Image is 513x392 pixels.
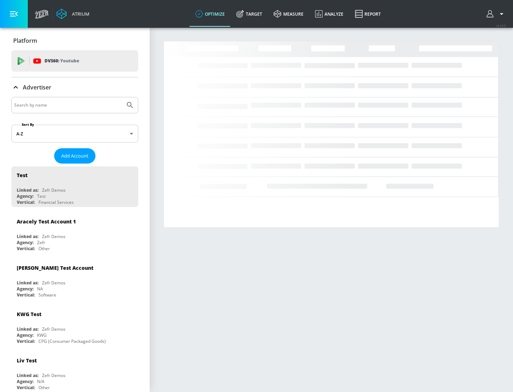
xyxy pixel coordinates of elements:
[11,259,138,300] div: [PERSON_NAME] Test AccountLinked as:Zefr DemosAgency:NAVertical:Software
[38,246,50,252] div: Other
[42,233,66,239] div: Zefr Demos
[13,37,37,45] p: Platform
[17,246,35,252] div: Vertical:
[11,77,138,97] div: Advertiser
[37,332,47,338] div: KWG
[230,1,268,27] a: Target
[38,385,50,391] div: Other
[56,9,89,19] a: Atrium
[17,357,37,364] div: Liv Test
[17,385,35,391] div: Vertical:
[38,292,56,298] div: Software
[42,187,66,193] div: Zefr Demos
[17,193,33,199] div: Agency:
[190,1,230,27] a: optimize
[17,378,33,385] div: Agency:
[42,326,66,332] div: Zefr Demos
[69,11,89,17] div: Atrium
[37,193,46,199] div: Test
[349,1,387,27] a: Report
[11,213,138,253] div: Aracely Test Account 1Linked as:Zefr DemosAgency:ZefrVertical:Other
[17,372,38,378] div: Linked as:
[17,292,35,298] div: Vertical:
[14,100,122,110] input: Search by name
[60,57,79,65] p: Youtube
[17,233,38,239] div: Linked as:
[17,239,33,246] div: Agency:
[61,152,88,160] span: Add Account
[17,172,27,179] div: Test
[17,199,35,205] div: Vertical:
[11,31,138,51] div: Platform
[17,218,76,225] div: Aracely Test Account 1
[45,57,79,65] p: DV360:
[17,264,93,271] div: [PERSON_NAME] Test Account
[17,338,35,344] div: Vertical:
[309,1,349,27] a: Analyze
[20,122,36,127] label: Sort By
[38,199,74,205] div: Financial Services
[17,286,33,292] div: Agency:
[37,239,45,246] div: Zefr
[11,125,138,143] div: A-Z
[17,332,33,338] div: Agency:
[23,83,51,91] p: Advertiser
[11,305,138,346] div: KWG TestLinked as:Zefr DemosAgency:KWGVertical:CPG (Consumer Packaged Goods)
[496,24,506,27] span: v 4.24.0
[37,378,45,385] div: N/A
[17,326,38,332] div: Linked as:
[38,338,106,344] div: CPG (Consumer Packaged Goods)
[11,166,138,207] div: TestLinked as:Zefr DemosAgency:TestVertical:Financial Services
[17,311,41,318] div: KWG Test
[54,148,95,164] button: Add Account
[268,1,309,27] a: measure
[42,372,66,378] div: Zefr Demos
[42,280,66,286] div: Zefr Demos
[11,50,138,72] div: DV360: Youtube
[17,280,38,286] div: Linked as:
[17,187,38,193] div: Linked as:
[37,286,43,292] div: NA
